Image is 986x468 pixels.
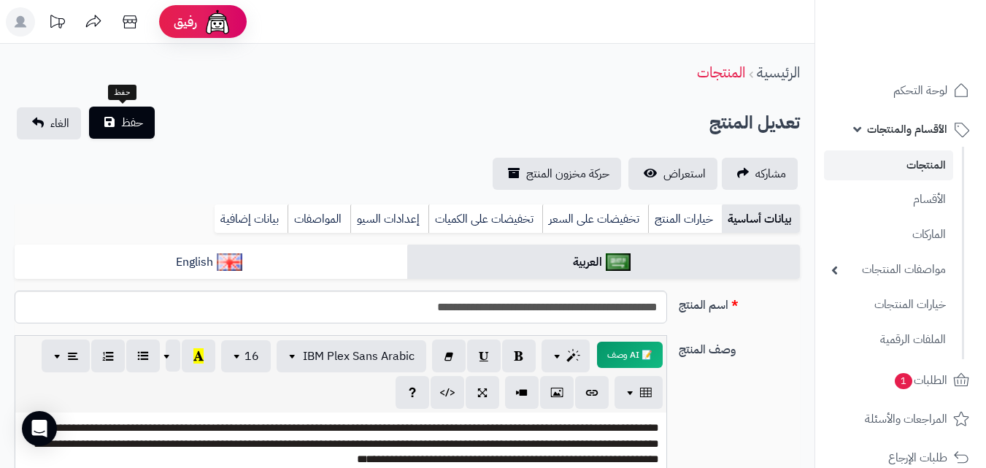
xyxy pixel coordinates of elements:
[648,204,722,234] a: خيارات المنتج
[628,158,717,190] a: استعراض
[606,253,631,271] img: العربية
[865,409,947,429] span: المراجعات والأسئلة
[709,108,800,138] h2: تعديل المنتج
[663,165,706,183] span: استعراض
[867,119,947,139] span: الأقسام والمنتجات
[824,254,953,285] a: مواصفات المنتجات
[17,107,81,139] a: الغاء
[50,115,69,132] span: الغاء
[824,363,977,398] a: الطلبات1
[673,335,806,358] label: وصف المنتج
[824,289,953,321] a: خيارات المنتجات
[755,165,786,183] span: مشاركه
[824,324,953,356] a: الملفات الرقمية
[288,204,350,234] a: المواصفات
[597,342,663,368] button: 📝 AI وصف
[174,13,197,31] span: رفيق
[824,219,953,250] a: الماركات
[203,7,232,37] img: ai-face.png
[39,7,75,40] a: تحديثات المنصة
[121,114,143,131] span: حفظ
[407,245,800,280] a: العربية
[217,253,242,271] img: English
[526,165,609,183] span: حركة مخزون المنتج
[22,411,57,446] div: Open Intercom Messenger
[428,204,542,234] a: تخفيضات على الكميات
[824,73,977,108] a: لوحة التحكم
[89,107,155,139] button: حفظ
[303,348,415,365] span: IBM Plex Sans Arabic
[108,85,136,101] div: حفظ
[824,402,977,437] a: المراجعات والأسئلة
[893,80,947,101] span: لوحة التحكم
[244,348,259,365] span: 16
[722,158,798,190] a: مشاركه
[824,150,953,180] a: المنتجات
[757,61,800,83] a: الرئيسية
[350,204,428,234] a: إعدادات السيو
[277,340,426,372] button: IBM Plex Sans Arabic
[673,291,806,314] label: اسم المنتج
[722,204,800,234] a: بيانات أساسية
[888,448,947,468] span: طلبات الإرجاع
[215,204,288,234] a: بيانات إضافية
[542,204,648,234] a: تخفيضات على السعر
[221,340,271,372] button: 16
[493,158,621,190] a: حركة مخزون المنتج
[824,184,953,215] a: الأقسام
[895,373,912,389] span: 1
[697,61,745,83] a: المنتجات
[893,370,947,391] span: الطلبات
[15,245,407,280] a: English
